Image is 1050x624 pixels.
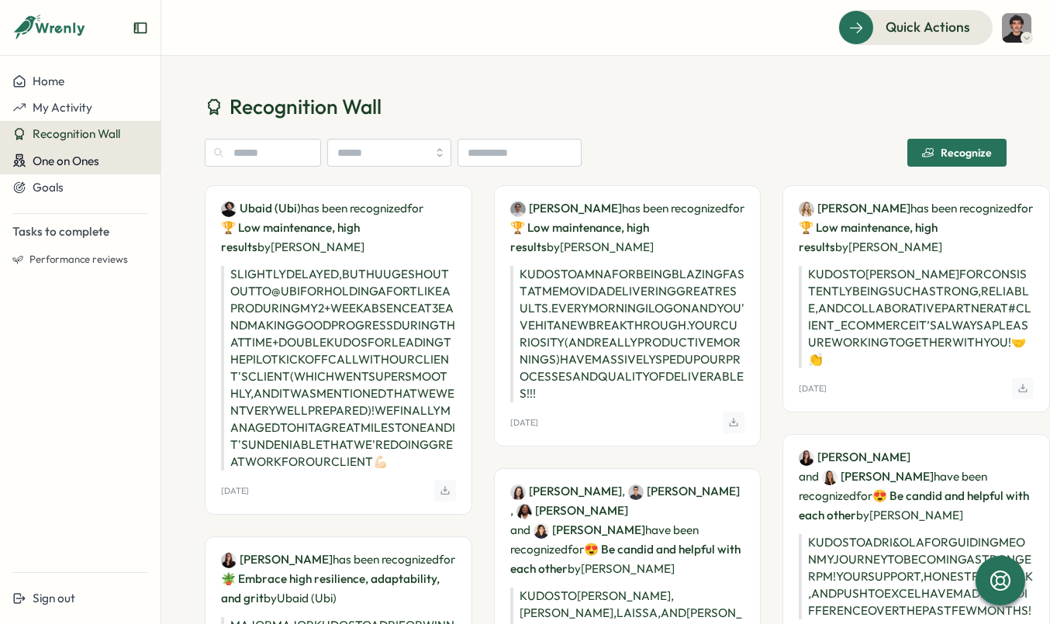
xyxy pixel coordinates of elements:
img: Adriana Fosca [221,553,237,568]
a: Laissa Duclos[PERSON_NAME] [516,502,628,519]
span: Performance reviews [29,253,128,267]
a: Ola Bak[PERSON_NAME] [822,468,934,485]
span: for [439,552,455,567]
p: have been recognized by [PERSON_NAME] [510,481,745,578]
span: and [510,522,530,539]
img: Elisabetta ​Casagrande [510,484,526,500]
span: for [568,542,584,557]
a: Hasan Naqvi[PERSON_NAME] [628,483,740,500]
p: [DATE] [221,486,249,496]
img: Ola Bak [822,470,838,485]
img: Amna Khattak [510,202,526,217]
p: has been recognized by [PERSON_NAME] [510,198,745,257]
img: Ubaid (Ubi) [221,202,237,217]
span: 😍 Be candid and helpful with each other [510,542,741,576]
span: One on Ones [33,153,99,168]
span: for [1017,201,1033,215]
a: Amna Khattak[PERSON_NAME] [510,200,622,217]
button: Expand sidebar [133,20,148,36]
div: Recognize [922,147,992,159]
p: [DATE] [510,418,538,428]
img: Hasan Naqvi [628,484,644,500]
span: 🏆 Low maintenance, high results [221,220,360,254]
img: Zara Malik [534,523,549,539]
a: Ubaid (Ubi)Ubaid (Ubi) [221,200,301,217]
img: Laissa Duclos [516,504,532,519]
span: 🪴 Embrace high resilience, adaptability, and grit [221,571,440,605]
span: Sign out [33,591,75,605]
span: 😍 Be candid and helpful with each other [799,488,1029,522]
span: , [622,481,740,501]
p: KUDOS TO AMNA FOR BEING BLAZING FAST AT MEMOVIDA DELIVERING GREAT RESULTS. EVERY MORNING I LOG ON... [510,266,745,402]
span: Goals [33,180,64,195]
span: 🏆 Low maintenance, high results [799,220,938,254]
a: Adriana Fosca[PERSON_NAME] [799,449,910,466]
button: Recognize [907,139,1007,167]
img: Sarah McEwan [799,202,814,217]
p: Tasks to complete [12,223,148,240]
p: KUDOS TO ADRI & OLA FOR GUIDING ME ON MY JOURNEY TO BECOMING A STRONGER PM! YOUR SUPPORT, HONEST ... [799,534,1034,619]
span: for [407,201,423,215]
span: for [856,488,872,503]
img: Hamza Atique [1002,13,1031,43]
a: Sarah McEwan[PERSON_NAME] [799,200,910,217]
span: Recognition Wall [230,93,382,120]
span: Home [33,74,64,88]
span: 🏆 Low maintenance, high results [510,220,649,254]
span: and [799,468,819,485]
p: have been recognized by [PERSON_NAME] [799,447,1034,525]
p: [DATE] [799,384,827,394]
a: Elisabetta ​Casagrande[PERSON_NAME] [510,483,622,500]
a: Zara Malik[PERSON_NAME] [534,522,645,539]
span: , [510,501,628,520]
span: for [728,201,744,215]
p: SLIGHTLY DELAYED, BUT HUUGE SHOUTOUT TO @UBI FOR HOLDING A FORT LIKE A PRO DURING MY 2+ WEEK ABSE... [221,266,456,471]
p: KUDOS TO [PERSON_NAME] FOR CONSISTENTLY BEING SUCH A STRONG, RELIABLE, AND COLLABORATIVE PARTNER ... [799,266,1034,368]
img: Adriana Fosca [799,450,814,466]
span: Recognition Wall [33,126,120,141]
p: has been recognized by Ubaid (Ubi) [221,550,456,608]
p: has been recognized by [PERSON_NAME] [799,198,1034,257]
span: My Activity [33,100,92,115]
span: Quick Actions [886,17,970,37]
a: Adriana Fosca[PERSON_NAME] [221,551,333,568]
button: Quick Actions [838,10,993,44]
p: has been recognized by [PERSON_NAME] [221,198,456,257]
